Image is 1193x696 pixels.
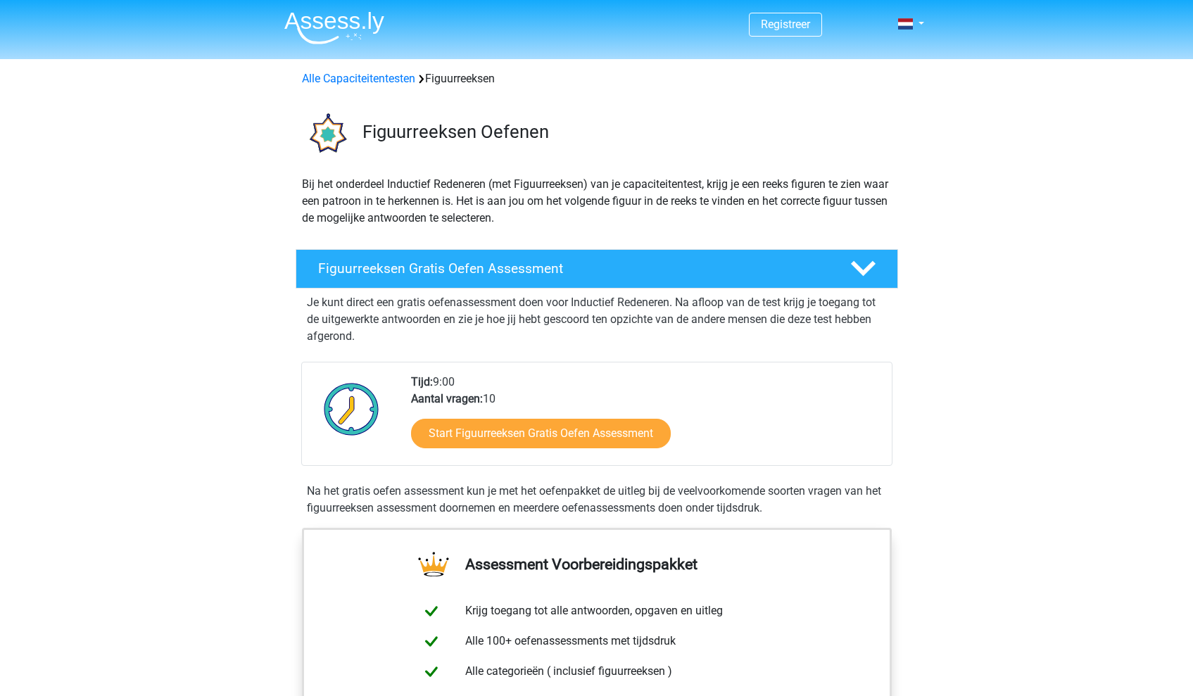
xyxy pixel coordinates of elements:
[411,419,671,448] a: Start Figuurreeksen Gratis Oefen Assessment
[411,392,483,405] b: Aantal vragen:
[302,176,892,227] p: Bij het onderdeel Inductief Redeneren (met Figuurreeksen) van je capaciteitentest, krijg je een r...
[290,249,904,289] a: Figuurreeksen Gratis Oefen Assessment
[400,374,891,465] div: 9:00 10
[316,374,387,444] img: Klok
[296,104,356,164] img: figuurreeksen
[296,70,897,87] div: Figuurreeksen
[307,294,887,345] p: Je kunt direct een gratis oefenassessment doen voor Inductief Redeneren. Na afloop van de test kr...
[411,375,433,388] b: Tijd:
[362,121,887,143] h3: Figuurreeksen Oefenen
[318,260,828,277] h4: Figuurreeksen Gratis Oefen Assessment
[761,18,810,31] a: Registreer
[284,11,384,44] img: Assessly
[301,483,892,517] div: Na het gratis oefen assessment kun je met het oefenpakket de uitleg bij de veelvoorkomende soorte...
[302,72,415,85] a: Alle Capaciteitentesten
